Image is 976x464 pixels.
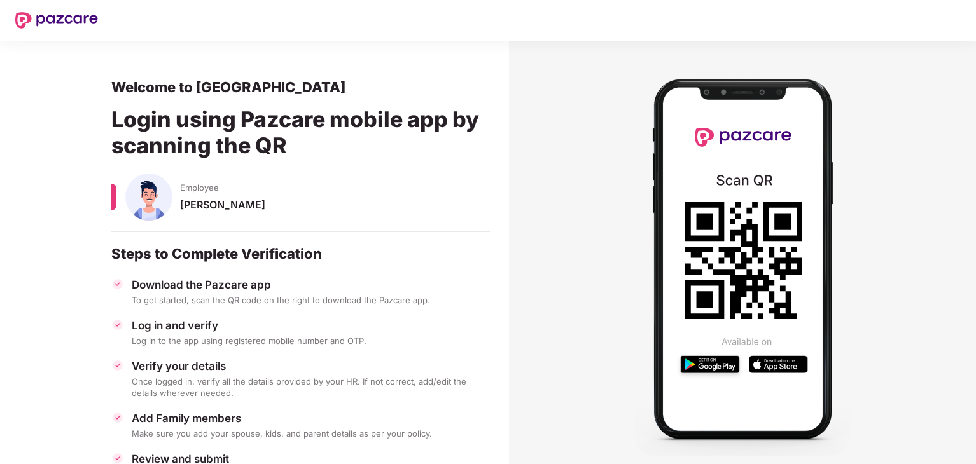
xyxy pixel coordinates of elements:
div: Make sure you add your spouse, kids, and parent details as per your policy. [132,428,490,439]
img: New Pazcare Logo [15,12,98,29]
img: svg+xml;base64,PHN2ZyBpZD0iVGljay0zMngzMiIgeG1sbnM9Imh0dHA6Ly93d3cudzMub3JnLzIwMDAvc3ZnIiB3aWR0aD... [111,318,124,331]
div: Once logged in, verify all the details provided by your HR. If not correct, add/edit the details ... [132,376,490,399]
div: Log in and verify [132,318,490,332]
div: Welcome to [GEOGRAPHIC_DATA] [111,78,490,96]
span: Employee [180,182,219,193]
div: Steps to Complete Verification [111,245,490,263]
img: svg+xml;base64,PHN2ZyBpZD0iVGljay0zMngzMiIgeG1sbnM9Imh0dHA6Ly93d3cudzMub3JnLzIwMDAvc3ZnIiB3aWR0aD... [111,278,124,290]
img: svg+xml;base64,PHN2ZyBpZD0iVGljay0zMngzMiIgeG1sbnM9Imh0dHA6Ly93d3cudzMub3JnLzIwMDAvc3ZnIiB3aWR0aD... [111,411,124,424]
div: Download the Pazcare app [132,278,490,292]
img: svg+xml;base64,PHN2ZyBpZD0iVGljay0zMngzMiIgeG1sbnM9Imh0dHA6Ly93d3cudzMub3JnLzIwMDAvc3ZnIiB3aWR0aD... [111,359,124,372]
div: Log in to the app using registered mobile number and OTP. [132,335,490,346]
div: To get started, scan the QR code on the right to download the Pazcare app. [132,294,490,306]
div: [PERSON_NAME] [180,198,490,223]
img: svg+xml;base64,PHN2ZyBpZD0iU3BvdXNlX01hbGUiIHhtbG5zPSJodHRwOi8vd3d3LnczLm9yZy8yMDAwL3N2ZyIgeG1sbn... [125,174,172,221]
img: Mobile [634,62,851,456]
div: Verify your details [132,359,490,373]
div: Add Family members [132,411,490,425]
div: Login using Pazcare mobile app by scanning the QR [111,96,490,174]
